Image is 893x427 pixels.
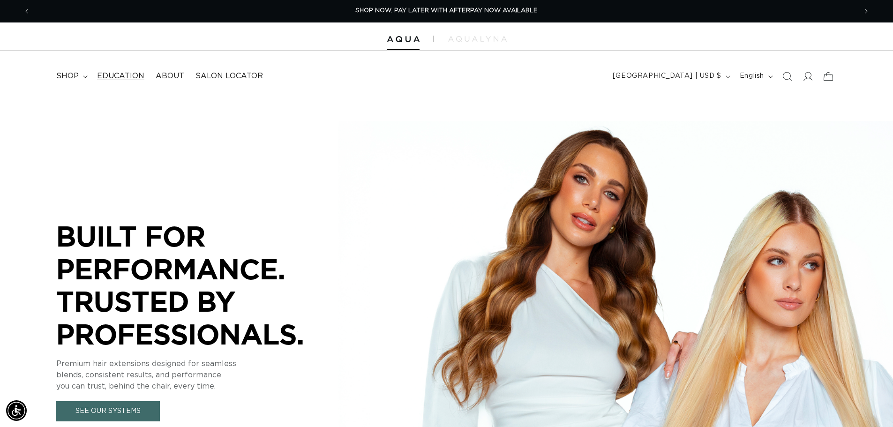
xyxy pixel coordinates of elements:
img: aqualyna.com [448,36,507,42]
button: [GEOGRAPHIC_DATA] | USD $ [607,67,734,85]
a: About [150,66,190,87]
summary: shop [51,66,91,87]
span: About [156,71,184,81]
span: SHOP NOW. PAY LATER WITH AFTERPAY NOW AVAILABLE [355,7,538,14]
a: Education [91,66,150,87]
button: English [734,67,777,85]
button: Next announcement [856,2,877,20]
span: Education [97,71,144,81]
a: See Our Systems [56,401,160,421]
span: Salon Locator [195,71,263,81]
div: Accessibility Menu [6,400,27,421]
img: Aqua Hair Extensions [387,36,420,43]
summary: Search [777,66,797,87]
p: Premium hair extensions designed for seamless blends, consistent results, and performance you can... [56,358,338,392]
span: [GEOGRAPHIC_DATA] | USD $ [613,71,721,81]
span: shop [56,71,79,81]
p: BUILT FOR PERFORMANCE. TRUSTED BY PROFESSIONALS. [56,220,338,350]
span: English [740,71,764,81]
a: Salon Locator [190,66,269,87]
button: Previous announcement [16,2,37,20]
